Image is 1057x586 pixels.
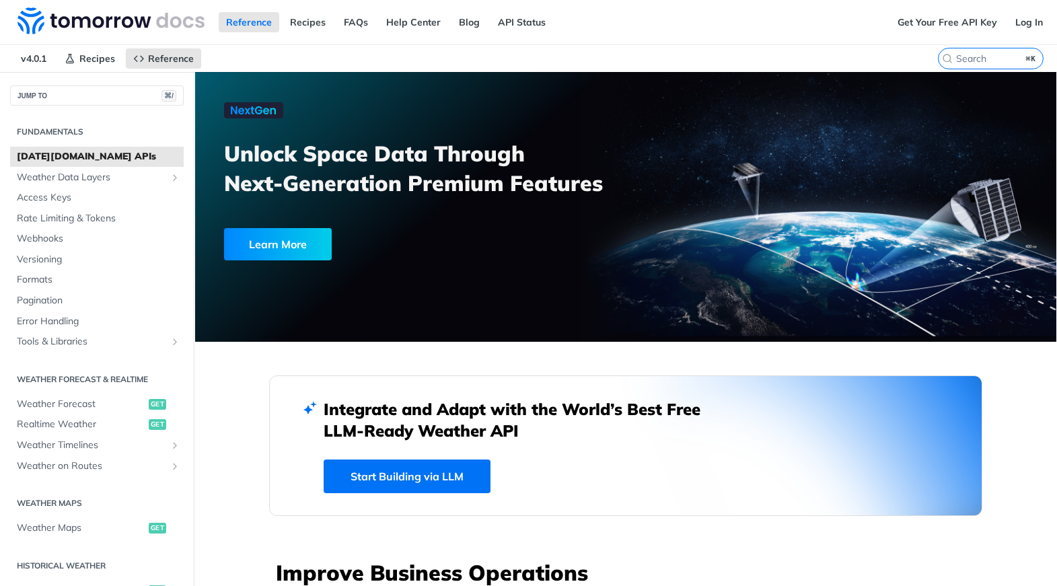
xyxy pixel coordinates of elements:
[10,456,184,476] a: Weather on RoutesShow subpages for Weather on Routes
[17,191,180,205] span: Access Keys
[10,229,184,249] a: Webhooks
[224,102,283,118] img: NextGen
[17,439,166,452] span: Weather Timelines
[17,521,145,535] span: Weather Maps
[942,53,953,64] svg: Search
[10,435,184,455] a: Weather TimelinesShow subpages for Weather Timelines
[149,419,166,430] span: get
[224,139,641,198] h3: Unlock Space Data Through Next-Generation Premium Features
[451,12,487,32] a: Blog
[170,172,180,183] button: Show subpages for Weather Data Layers
[170,440,180,451] button: Show subpages for Weather Timelines
[17,294,180,307] span: Pagination
[10,188,184,208] a: Access Keys
[224,228,557,260] a: Learn More
[79,52,115,65] span: Recipes
[17,460,166,473] span: Weather on Routes
[10,168,184,188] a: Weather Data LayersShow subpages for Weather Data Layers
[17,315,180,328] span: Error Handling
[10,332,184,352] a: Tools & LibrariesShow subpages for Tools & Libraries
[161,90,176,102] span: ⌘/
[10,373,184,386] h2: Weather Forecast & realtime
[10,414,184,435] a: Realtime Weatherget
[324,460,490,493] a: Start Building via LLM
[10,518,184,538] a: Weather Mapsget
[57,48,122,69] a: Recipes
[10,312,184,332] a: Error Handling
[149,523,166,534] span: get
[283,12,333,32] a: Recipes
[324,398,721,441] h2: Integrate and Adapt with the World’s Best Free LLM-Ready Weather API
[10,209,184,229] a: Rate Limiting & Tokens
[10,394,184,414] a: Weather Forecastget
[17,232,180,246] span: Webhooks
[10,85,184,106] button: JUMP TO⌘/
[10,291,184,311] a: Pagination
[1023,52,1040,65] kbd: ⌘K
[148,52,194,65] span: Reference
[17,150,180,163] span: [DATE][DOMAIN_NAME] APIs
[890,12,1005,32] a: Get Your Free API Key
[149,399,166,410] span: get
[10,497,184,509] h2: Weather Maps
[170,336,180,347] button: Show subpages for Tools & Libraries
[17,253,180,266] span: Versioning
[17,273,180,287] span: Formats
[17,398,145,411] span: Weather Forecast
[10,250,184,270] a: Versioning
[336,12,375,32] a: FAQs
[170,461,180,472] button: Show subpages for Weather on Routes
[126,48,201,69] a: Reference
[10,147,184,167] a: [DATE][DOMAIN_NAME] APIs
[17,7,205,34] img: Tomorrow.io Weather API Docs
[17,335,166,349] span: Tools & Libraries
[224,228,332,260] div: Learn More
[10,560,184,572] h2: Historical Weather
[13,48,54,69] span: v4.0.1
[1008,12,1050,32] a: Log In
[379,12,448,32] a: Help Center
[490,12,553,32] a: API Status
[10,270,184,290] a: Formats
[10,126,184,138] h2: Fundamentals
[219,12,279,32] a: Reference
[17,212,180,225] span: Rate Limiting & Tokens
[17,418,145,431] span: Realtime Weather
[17,171,166,184] span: Weather Data Layers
